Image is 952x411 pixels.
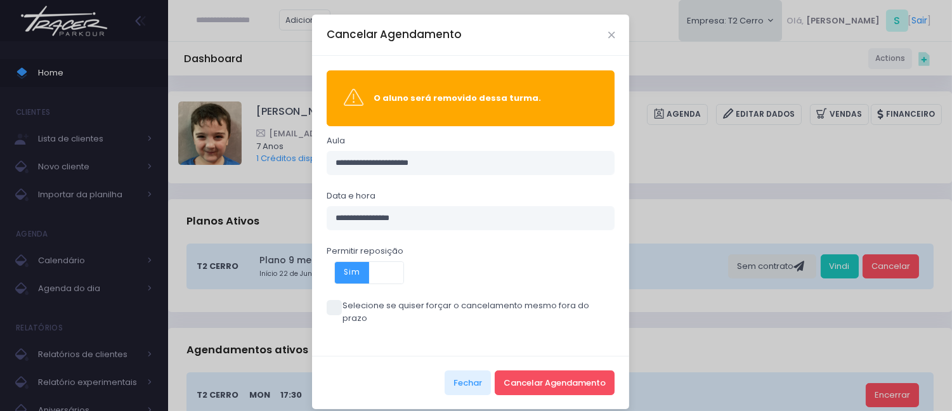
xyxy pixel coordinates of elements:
label: Aula [327,134,345,147]
div: O aluno será removido dessa turma. [374,92,597,105]
button: Cancelar Agendamento [495,370,615,395]
button: Fechar [445,370,491,395]
h5: Cancelar Agendamento [327,27,462,42]
span: Sim [335,262,369,284]
button: Close [608,32,615,38]
span: Não [403,262,438,284]
label: Selecione se quiser forçar o cancelamento mesmo fora do prazo [327,299,615,324]
label: Data e hora [327,190,375,202]
label: Permitir reposição [327,245,403,258]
